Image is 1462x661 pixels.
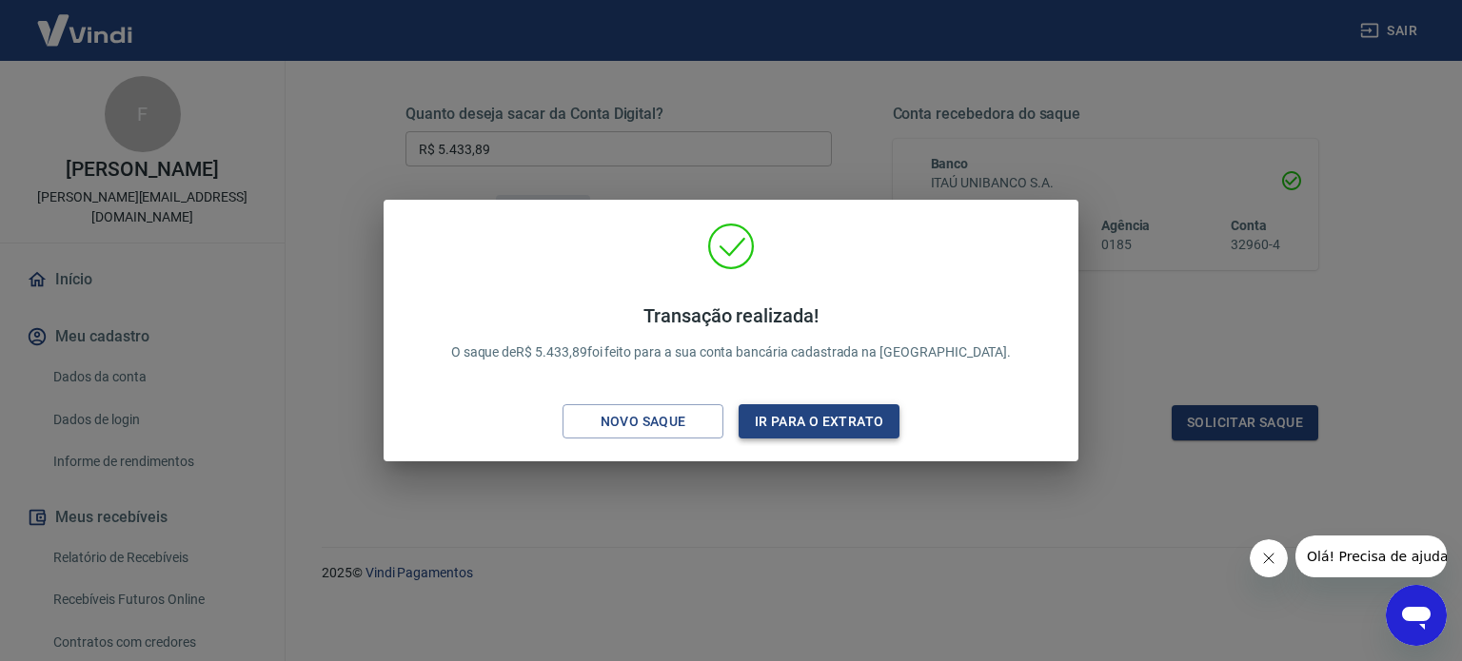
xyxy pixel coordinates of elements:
[739,404,899,439] button: Ir para o extrato
[578,410,709,434] div: Novo saque
[1295,535,1447,577] iframe: Mensagem da empresa
[11,13,160,29] span: Olá! Precisa de ajuda?
[451,304,1012,327] h4: Transação realizada!
[563,404,723,439] button: Novo saque
[451,304,1012,362] p: O saque de R$ 5.433,89 foi feito para a sua conta bancária cadastrada na [GEOGRAPHIC_DATA].
[1386,585,1447,646] iframe: Botão para abrir a janela de mensagens
[1250,539,1288,577] iframe: Fechar mensagem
